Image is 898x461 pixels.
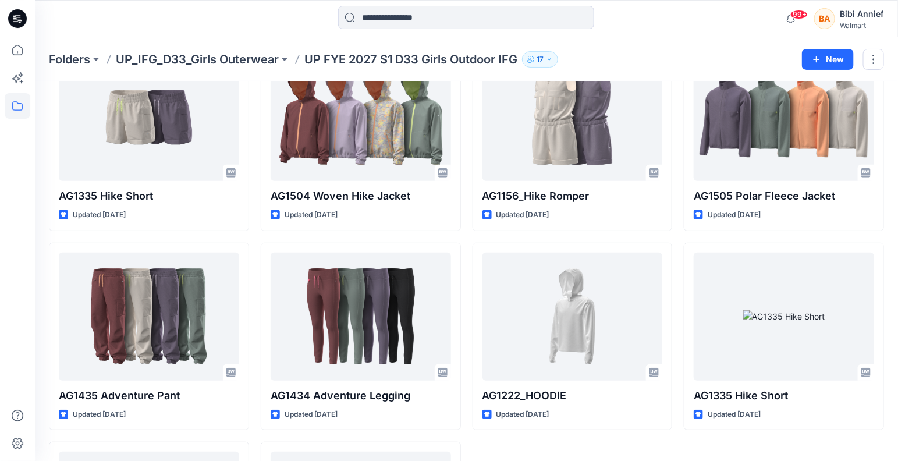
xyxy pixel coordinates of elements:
p: Updated [DATE] [708,409,761,421]
p: AG1504 Woven Hike Jacket [271,188,451,204]
a: Folders [49,51,90,68]
button: 17 [522,51,558,68]
p: AG1222_HOODIE [482,388,663,404]
p: AG1335 Hike Short [694,388,874,404]
p: AG1335 Hike Short [59,188,239,204]
a: AG1504 Woven Hike Jacket [271,53,451,181]
div: Bibi Annief [840,7,883,21]
a: AG1335 Hike Short [694,253,874,381]
div: Walmart [840,21,883,30]
p: AG1435 Adventure Pant [59,388,239,404]
p: 17 [537,53,544,66]
a: AG1335 Hike Short [59,53,239,181]
p: Updated [DATE] [285,209,338,221]
p: UP FYE 2027 S1 D33 Girls Outdoor IFG [304,51,517,68]
a: AG1435 Adventure Pant [59,253,239,381]
p: Updated [DATE] [73,409,126,421]
p: AG1156_Hike Romper [482,188,663,204]
a: UP_IFG_D33_Girls Outerwear [116,51,279,68]
p: Updated [DATE] [496,409,549,421]
a: AG1505 Polar Fleece Jacket [694,53,874,181]
p: Updated [DATE] [285,409,338,421]
p: Updated [DATE] [73,209,126,221]
a: AG1434 Adventure Legging [271,253,451,381]
a: AG1156_Hike Romper [482,53,663,181]
a: AG1222_HOODIE [482,253,663,381]
p: Updated [DATE] [496,209,549,221]
p: AG1505 Polar Fleece Jacket [694,188,874,204]
button: New [802,49,854,70]
p: AG1434 Adventure Legging [271,388,451,404]
p: Updated [DATE] [708,209,761,221]
div: BA [814,8,835,29]
span: 99+ [790,10,808,19]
